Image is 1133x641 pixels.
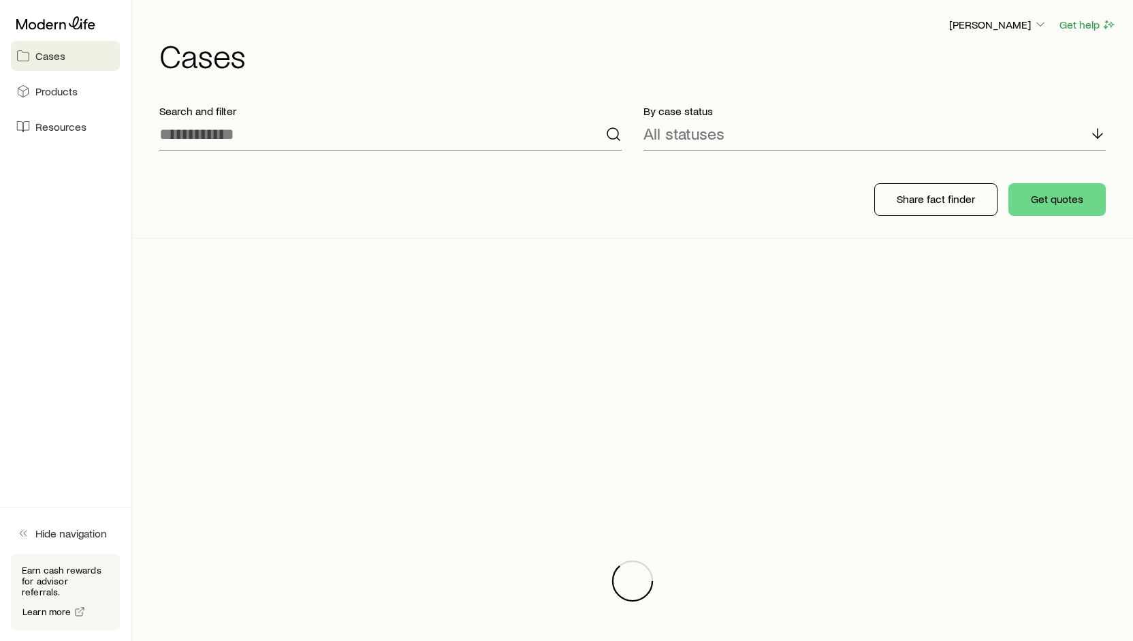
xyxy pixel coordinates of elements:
[874,183,998,216] button: Share fact finder
[159,39,1117,72] h1: Cases
[35,49,65,63] span: Cases
[643,124,724,143] p: All statuses
[35,120,86,134] span: Resources
[35,84,78,98] span: Products
[11,518,120,548] button: Hide navigation
[11,76,120,106] a: Products
[11,41,120,71] a: Cases
[1008,183,1106,216] button: Get quotes
[643,104,1106,118] p: By case status
[159,104,622,118] p: Search and filter
[949,18,1047,31] p: [PERSON_NAME]
[35,527,107,540] span: Hide navigation
[897,192,975,206] p: Share fact finder
[1059,17,1117,33] button: Get help
[22,565,109,597] p: Earn cash rewards for advisor referrals.
[948,17,1048,33] button: [PERSON_NAME]
[11,554,120,630] div: Earn cash rewards for advisor referrals.Learn more
[22,607,71,616] span: Learn more
[11,112,120,142] a: Resources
